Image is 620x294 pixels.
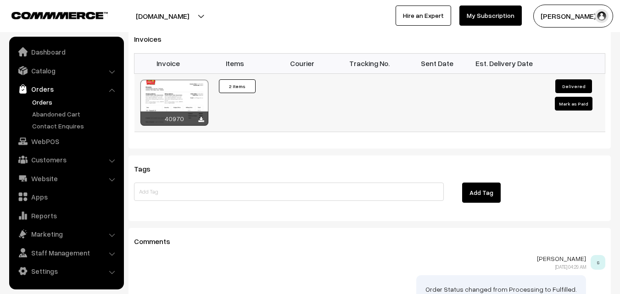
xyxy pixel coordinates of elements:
[555,264,586,270] span: [DATE] 04:29 AM
[140,111,208,126] div: 40970
[11,151,121,168] a: Customers
[11,62,121,79] a: Catalog
[462,183,501,203] button: Add Tag
[134,164,162,173] span: Tags
[11,207,121,224] a: Reports
[11,81,121,97] a: Orders
[269,53,336,73] th: Courier
[591,255,605,270] span: s
[555,97,592,111] button: Mark as Paid
[11,226,121,242] a: Marketing
[11,170,121,187] a: Website
[134,34,173,44] span: Invoices
[219,79,256,93] button: 2 Items
[459,6,522,26] a: My Subscription
[336,53,403,73] th: Tracking No.
[134,237,181,246] span: Comments
[11,12,108,19] img: COMMMERCE
[11,244,121,261] a: Staff Management
[396,6,451,26] a: Hire an Expert
[30,109,121,119] a: Abandoned Cart
[470,53,538,73] th: Est. Delivery Date
[11,263,121,279] a: Settings
[425,284,577,294] p: Order Status changed from Processing to Fulfilled.
[11,44,121,60] a: Dashboard
[11,189,121,205] a: Apps
[201,53,269,73] th: Items
[11,133,121,150] a: WebPOS
[595,9,609,23] img: user
[30,121,121,131] a: Contact Enquires
[134,183,444,201] input: Add Tag
[134,53,202,73] th: Invoice
[30,97,121,107] a: Orders
[533,5,613,28] button: [PERSON_NAME] s…
[11,9,92,20] a: COMMMERCE
[403,53,471,73] th: Sent Date
[555,79,592,93] button: Delivered
[134,255,586,262] p: [PERSON_NAME]
[104,5,221,28] button: [DOMAIN_NAME]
